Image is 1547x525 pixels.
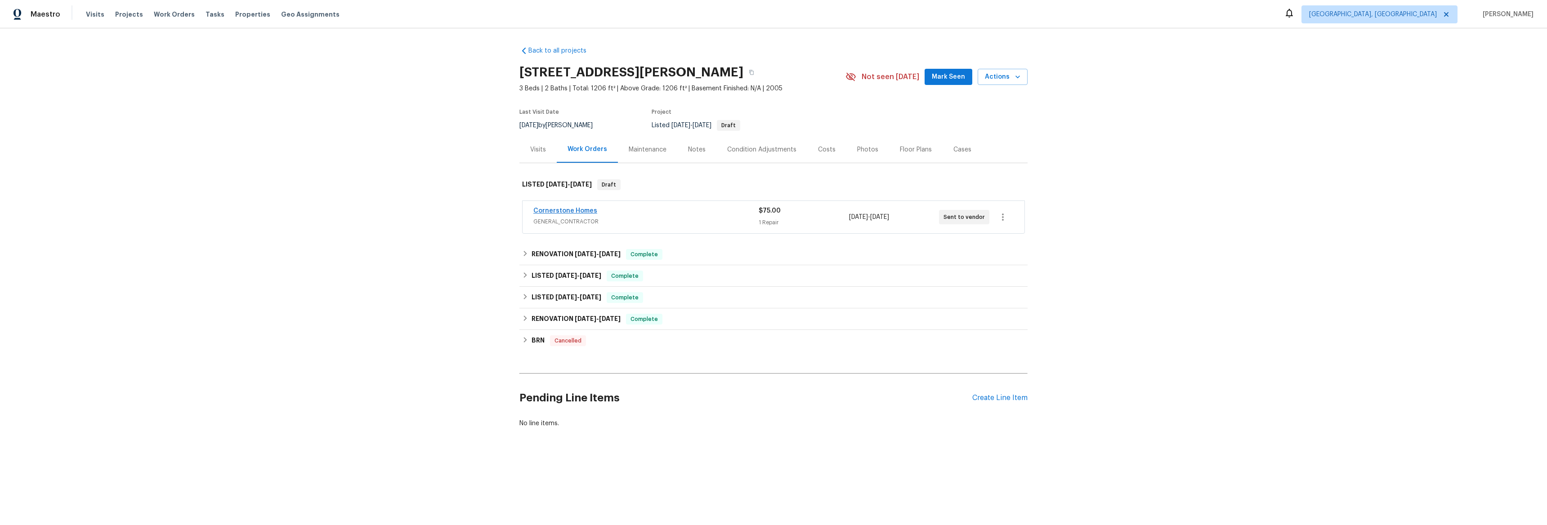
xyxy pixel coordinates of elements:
[857,145,878,154] div: Photos
[671,122,711,129] span: -
[86,10,104,19] span: Visits
[727,145,796,154] div: Condition Adjustments
[953,145,971,154] div: Cases
[870,214,889,220] span: [DATE]
[519,84,845,93] span: 3 Beds | 2 Baths | Total: 1206 ft² | Above Grade: 1206 ft² | Basement Finished: N/A | 2005
[519,120,604,131] div: by [PERSON_NAME]
[627,315,662,324] span: Complete
[629,145,666,154] div: Maintenance
[575,251,621,257] span: -
[985,71,1020,83] span: Actions
[533,208,597,214] a: Cornerstone Homes
[652,122,740,129] span: Listed
[532,249,621,260] h6: RENOVATION
[519,330,1028,351] div: BRN Cancelled
[693,122,711,129] span: [DATE]
[1309,10,1437,19] span: [GEOGRAPHIC_DATA], [GEOGRAPHIC_DATA]
[943,213,988,222] span: Sent to vendor
[519,170,1028,199] div: LISTED [DATE]-[DATE]Draft
[555,272,601,279] span: -
[862,72,919,81] span: Not seen [DATE]
[932,71,965,83] span: Mark Seen
[688,145,706,154] div: Notes
[533,217,759,226] span: GENERAL_CONTRACTOR
[575,251,596,257] span: [DATE]
[599,316,621,322] span: [DATE]
[849,213,889,222] span: -
[532,335,545,346] h6: BRN
[608,271,642,280] span: Complete
[154,10,195,19] span: Work Orders
[925,69,972,85] button: Mark Seen
[652,109,671,115] span: Project
[235,10,270,19] span: Properties
[900,145,932,154] div: Floor Plans
[608,293,642,302] span: Complete
[580,272,601,279] span: [DATE]
[671,122,690,129] span: [DATE]
[555,294,577,300] span: [DATE]
[599,251,621,257] span: [DATE]
[519,109,559,115] span: Last Visit Date
[575,316,596,322] span: [DATE]
[978,69,1028,85] button: Actions
[575,316,621,322] span: -
[1479,10,1534,19] span: [PERSON_NAME]
[532,292,601,303] h6: LISTED
[519,377,972,419] h2: Pending Line Items
[759,208,781,214] span: $75.00
[568,145,607,154] div: Work Orders
[532,314,621,325] h6: RENOVATION
[519,244,1028,265] div: RENOVATION [DATE]-[DATE]Complete
[519,122,538,129] span: [DATE]
[570,181,592,187] span: [DATE]
[519,419,1028,428] div: No line items.
[546,181,568,187] span: [DATE]
[519,265,1028,287] div: LISTED [DATE]-[DATE]Complete
[598,180,620,189] span: Draft
[627,250,662,259] span: Complete
[532,271,601,281] h6: LISTED
[519,308,1028,330] div: RENOVATION [DATE]-[DATE]Complete
[115,10,143,19] span: Projects
[546,181,592,187] span: -
[519,287,1028,308] div: LISTED [DATE]-[DATE]Complete
[555,272,577,279] span: [DATE]
[818,145,836,154] div: Costs
[522,179,592,190] h6: LISTED
[530,145,546,154] div: Visits
[519,68,743,77] h2: [STREET_ADDRESS][PERSON_NAME]
[849,214,868,220] span: [DATE]
[281,10,340,19] span: Geo Assignments
[743,64,760,80] button: Copy Address
[718,123,739,128] span: Draft
[31,10,60,19] span: Maestro
[519,46,606,55] a: Back to all projects
[759,218,849,227] div: 1 Repair
[555,294,601,300] span: -
[206,11,224,18] span: Tasks
[580,294,601,300] span: [DATE]
[551,336,585,345] span: Cancelled
[972,394,1028,402] div: Create Line Item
